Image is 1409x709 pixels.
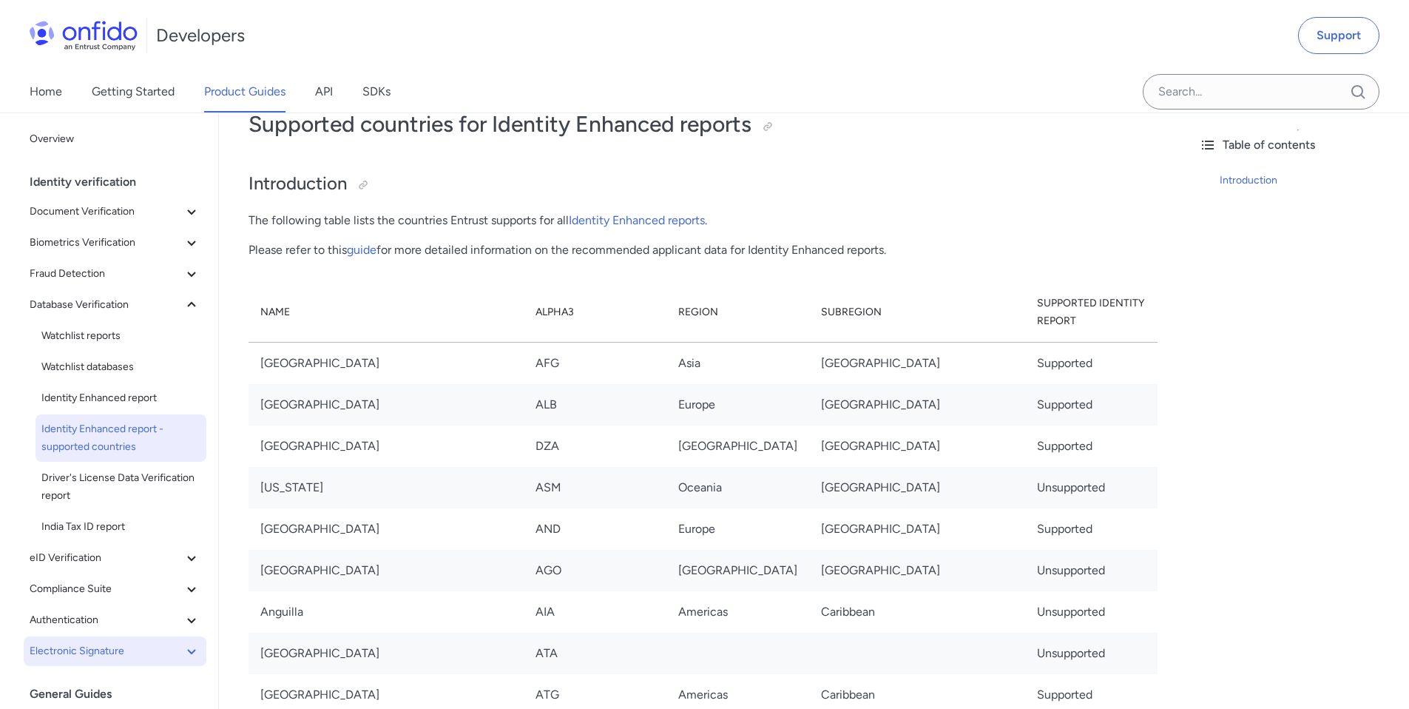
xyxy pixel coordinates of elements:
[30,679,212,709] div: General Guides
[30,203,183,221] span: Document Verification
[30,549,183,567] span: eID Verification
[249,467,524,508] td: [US_STATE]
[36,414,206,462] a: Identity Enhanced report - supported countries
[249,426,524,467] td: [GEOGRAPHIC_DATA]
[1220,172,1397,189] a: Introduction
[24,259,206,289] button: Fraud Detection
[347,243,376,257] a: guide
[362,71,391,112] a: SDKs
[524,426,666,467] td: DZA
[524,591,666,633] td: AIA
[30,642,183,660] span: Electronic Signature
[41,358,200,376] span: Watchlist databases
[249,342,524,384] td: [GEOGRAPHIC_DATA]
[524,467,666,508] td: ASM
[36,321,206,351] a: Watchlist reports
[809,508,1025,550] td: [GEOGRAPHIC_DATA]
[1199,136,1397,154] div: Table of contents
[809,342,1025,384] td: [GEOGRAPHIC_DATA]
[30,21,138,50] img: Onfido Logo
[1025,342,1158,384] td: Supported
[524,508,666,550] td: AND
[249,633,524,674] td: [GEOGRAPHIC_DATA]
[249,110,1158,139] h1: Supported countries for Identity Enhanced reports
[24,228,206,258] button: Biometrics Verification
[1025,508,1158,550] td: Supported
[1025,591,1158,633] td: Unsupported
[249,283,524,343] th: Name
[1025,384,1158,426] td: Supported
[249,591,524,633] td: Anguilla
[24,605,206,635] button: Authentication
[249,212,1158,229] p: The following table lists the countries Entrust supports for all .
[249,172,1158,197] h2: Introduction
[36,383,206,413] a: Identity Enhanced report
[666,467,809,508] td: Oceania
[1025,426,1158,467] td: Supported
[36,463,206,511] a: Driver's License Data Verification report
[666,508,809,550] td: Europe
[569,213,705,227] a: Identity Enhanced reports
[524,384,666,426] td: ALB
[30,130,200,148] span: Overview
[156,24,245,47] h1: Developers
[36,352,206,382] a: Watchlist databases
[30,580,183,598] span: Compliance Suite
[809,591,1025,633] td: Caribbean
[666,283,809,343] th: Region
[1143,74,1379,110] input: Onfido search input field
[41,469,200,505] span: Driver's License Data Verification report
[92,71,175,112] a: Getting Started
[41,327,200,345] span: Watchlist reports
[24,574,206,604] button: Compliance Suite
[24,636,206,666] button: Electronic Signature
[809,384,1025,426] td: [GEOGRAPHIC_DATA]
[249,241,1158,259] p: Please refer to this for more detailed information on the recommended applicant data for Identity...
[30,71,62,112] a: Home
[1025,283,1158,343] th: Supported Identity Report
[666,426,809,467] td: [GEOGRAPHIC_DATA]
[524,283,666,343] th: Alpha3
[249,508,524,550] td: [GEOGRAPHIC_DATA]
[1298,17,1379,54] a: Support
[30,611,183,629] span: Authentication
[809,426,1025,467] td: [GEOGRAPHIC_DATA]
[41,420,200,456] span: Identity Enhanced report - supported countries
[24,197,206,226] button: Document Verification
[24,290,206,320] button: Database Verification
[204,71,285,112] a: Product Guides
[30,167,212,197] div: Identity verification
[1025,633,1158,674] td: Unsupported
[41,518,200,536] span: India Tax ID report
[24,543,206,573] button: eID Verification
[666,550,809,591] td: [GEOGRAPHIC_DATA]
[24,124,206,154] a: Overview
[666,342,809,384] td: Asia
[524,550,666,591] td: AGO
[30,234,183,252] span: Biometrics Verification
[666,384,809,426] td: Europe
[30,265,183,283] span: Fraud Detection
[809,283,1025,343] th: Subregion
[30,296,183,314] span: Database Verification
[249,550,524,591] td: [GEOGRAPHIC_DATA]
[41,389,200,407] span: Identity Enhanced report
[524,633,666,674] td: ATA
[524,342,666,384] td: AFG
[666,591,809,633] td: Americas
[315,71,333,112] a: API
[809,550,1025,591] td: [GEOGRAPHIC_DATA]
[1025,467,1158,508] td: Unsupported
[809,467,1025,508] td: [GEOGRAPHIC_DATA]
[249,384,524,426] td: [GEOGRAPHIC_DATA]
[36,512,206,542] a: India Tax ID report
[1025,550,1158,591] td: Unsupported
